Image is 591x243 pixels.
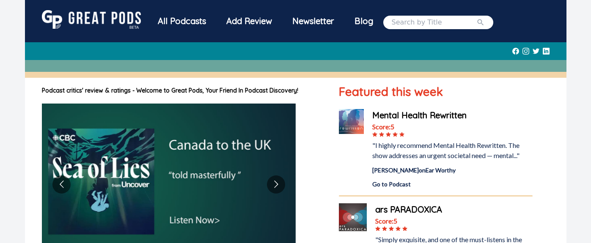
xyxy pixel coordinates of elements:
[52,175,71,194] button: Go to previous slide
[344,10,383,32] a: Blog
[372,109,532,122] a: Mental Health Rewritten
[372,166,532,175] div: [PERSON_NAME] on Ear Worthy
[42,86,322,95] h1: Podcast critics' review & ratings - Welcome to Great Pods, Your Friend In Podcast Discovery!
[339,203,367,231] img: ars PARADOXICA
[372,180,532,188] a: Go to Podcast
[375,216,532,226] div: Score: 5
[267,175,285,194] button: Go to next slide
[282,10,344,34] a: Newsletter
[339,109,364,134] img: Mental Health Rewritten
[372,140,532,161] div: "I highly recommend Mental Health Rewritten. The show addresses an urgent societal need — mental..."
[392,17,476,27] input: Search by Title
[148,10,216,32] div: All Podcasts
[282,10,344,32] div: Newsletter
[375,203,532,216] a: ars PARADOXICA
[216,10,282,32] a: Add Review
[148,10,216,34] a: All Podcasts
[339,83,532,101] h1: Featured this week
[42,10,141,29] img: GreatPods
[372,122,532,132] div: Score: 5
